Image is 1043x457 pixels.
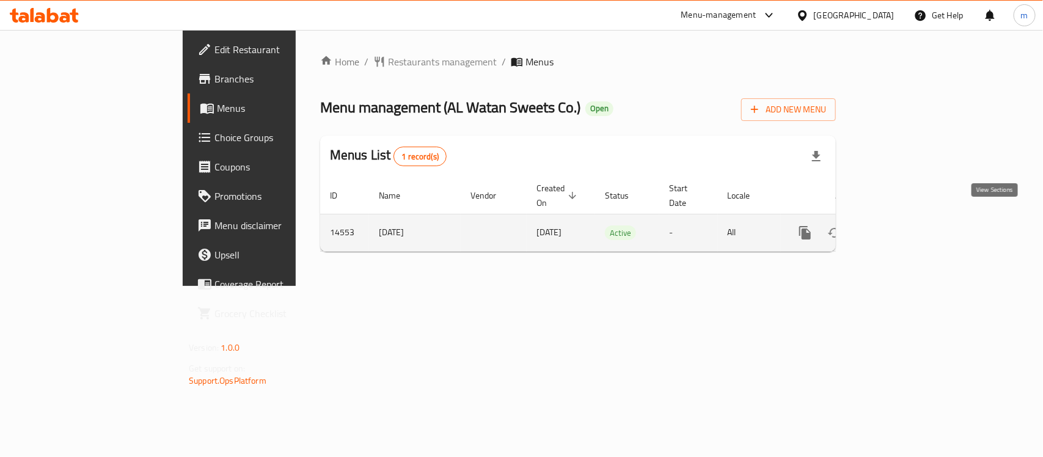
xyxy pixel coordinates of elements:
span: Menus [525,54,554,69]
button: Change Status [820,218,849,247]
div: Total records count [393,147,447,166]
span: m [1021,9,1028,22]
div: Export file [802,142,831,171]
span: Grocery Checklist [214,306,347,321]
span: ID [330,188,353,203]
td: All [718,214,781,251]
span: Open [585,103,613,114]
span: Status [605,188,645,203]
a: Choice Groups [188,123,357,152]
span: 1 record(s) [394,151,446,163]
a: Menu disclaimer [188,211,357,240]
span: Get support on: [189,360,245,376]
td: [DATE] [369,214,461,251]
a: Grocery Checklist [188,299,357,328]
span: Coverage Report [214,277,347,291]
div: Menu-management [681,8,756,23]
li: / [502,54,506,69]
span: Menus [217,101,347,115]
a: Coverage Report [188,269,357,299]
span: Choice Groups [214,130,347,145]
div: Active [605,225,636,240]
span: Add New Menu [751,102,826,117]
button: more [791,218,820,247]
span: Promotions [214,189,347,203]
button: Add New Menu [741,98,836,121]
span: Active [605,226,636,240]
span: Version: [189,340,219,356]
a: Edit Restaurant [188,35,357,64]
span: [DATE] [536,224,562,240]
table: enhanced table [320,177,918,252]
td: - [659,214,718,251]
a: Restaurants management [373,54,497,69]
span: Name [379,188,416,203]
span: Start Date [669,181,703,210]
span: Upsell [214,247,347,262]
a: Branches [188,64,357,93]
a: Support.OpsPlatform [189,373,266,389]
nav: breadcrumb [320,54,836,69]
span: Vendor [470,188,512,203]
span: Edit Restaurant [214,42,347,57]
span: Locale [728,188,766,203]
div: [GEOGRAPHIC_DATA] [814,9,895,22]
span: Coupons [214,159,347,174]
a: Menus [188,93,357,123]
li: / [364,54,368,69]
th: Actions [781,177,918,214]
span: Created On [536,181,580,210]
span: Branches [214,71,347,86]
a: Promotions [188,181,357,211]
h2: Menus List [330,146,447,166]
div: Open [585,101,613,116]
span: Menu disclaimer [214,218,347,233]
span: Restaurants management [388,54,497,69]
span: 1.0.0 [221,340,240,356]
a: Coupons [188,152,357,181]
span: Menu management ( AL Watan Sweets Co. ) [320,93,580,121]
a: Upsell [188,240,357,269]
